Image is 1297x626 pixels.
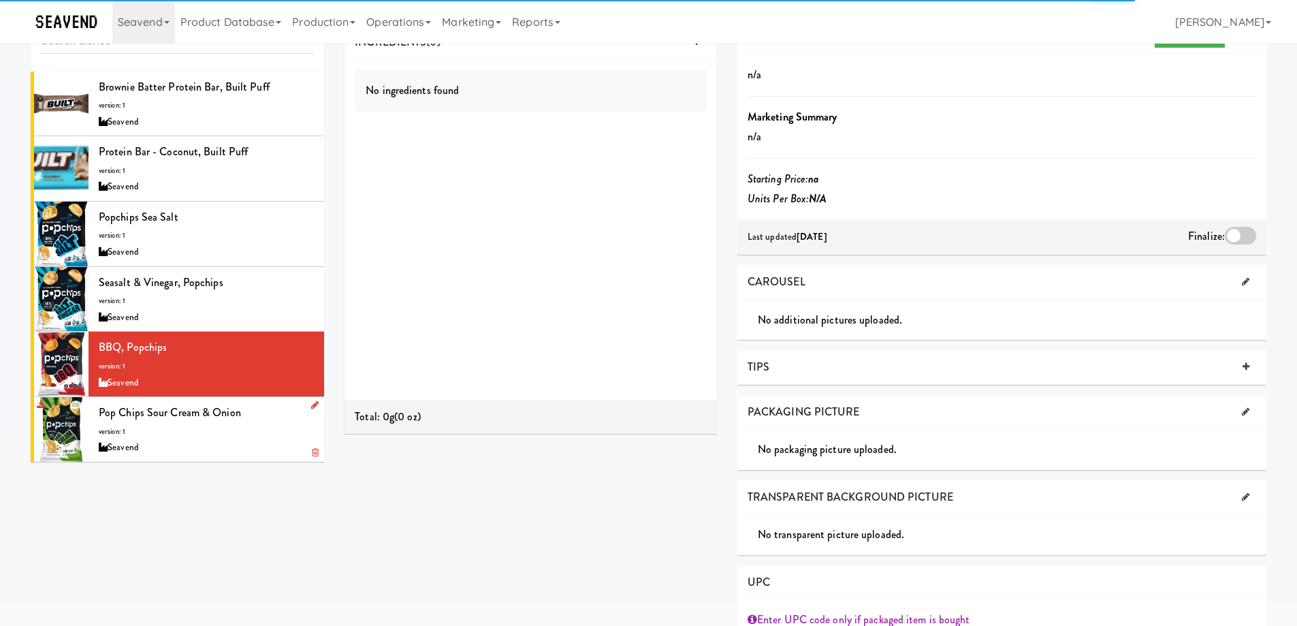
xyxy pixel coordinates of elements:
li: Protein Bar - Coconut, Built Puffversion: 1Seavend [31,136,324,202]
span: Pop Chips Sour Cream & Onion [99,405,241,420]
span: version: 1 [99,296,125,306]
div: No packaging picture uploaded. [758,439,1266,460]
p: n/a [748,127,1256,147]
div: Seavend [99,439,314,456]
span: Last updated [748,230,827,243]
span: CAROUSEL [748,274,805,289]
span: Total: 0g [355,409,394,424]
div: No additional pictures uploaded. [758,310,1266,330]
div: Seavend [99,309,314,326]
span: version: 1 [99,100,125,110]
b: [DATE] [797,230,827,243]
p: n/a [748,65,1256,85]
div: Seavend [99,375,314,392]
span: Brownie Batter Protein Bar, Built Puff [99,79,270,95]
b: na [808,171,819,187]
img: Micromart [31,10,102,34]
div: Seavend [99,244,314,261]
span: BBQ, Popchips [99,339,167,355]
span: version: 1 [99,426,125,437]
li: Popchips Sea Saltversion: 1Seavend [31,202,324,267]
span: Finalize: [1188,228,1225,244]
span: UPC [748,574,770,590]
span: Popchips Sea Salt [99,209,178,225]
i: Starting Price: [748,171,820,187]
span: Protein Bar - Coconut, Built Puff [99,144,248,159]
li: Brownie Batter Protein Bar, Built Puffversion: 1Seavend [31,72,324,137]
div: Seavend [99,178,314,195]
span: (0 oz) [394,409,421,424]
b: N/A [809,191,827,206]
span: (0) [426,34,440,50]
li: Pop Chips Sour Cream & Onionversion: 1Seavend [31,397,324,462]
div: Seavend [99,114,314,131]
span: version: 1 [99,361,125,371]
span: PACKAGING PICTURE [748,404,860,420]
span: INGREDIENTS [355,34,426,50]
div: No ingredients found [355,69,707,112]
span: Seasalt & Vinegar, Popchips [99,275,223,290]
span: TIPS [748,359,769,375]
li: Seasalt & Vinegar, Popchipsversion: 1Seavend [31,267,324,332]
b: Marketing Summary [748,109,837,125]
span: version: 1 [99,230,125,240]
span: DESCRIPTION [748,29,820,45]
span: TRANSPARENT BACKGROUND PICTURE [748,489,953,505]
span: version: 1 [99,166,125,176]
div: No transparent picture uploaded. [758,525,1266,545]
li: BBQ, Popchipsversion: 1Seavend [31,332,324,397]
i: Units Per Box: [748,191,827,206]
